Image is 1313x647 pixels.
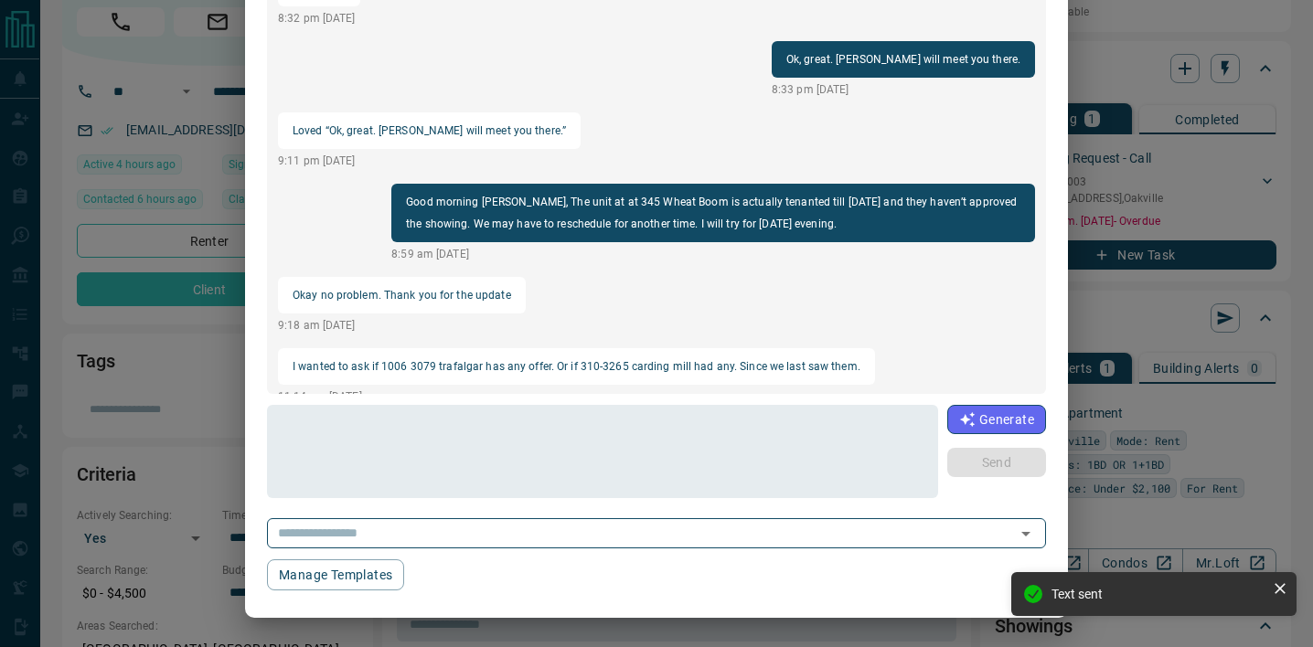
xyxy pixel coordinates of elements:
[1013,521,1039,546] button: Open
[278,153,581,169] p: 9:11 pm [DATE]
[293,284,511,306] p: Okay no problem. Thank you for the update
[267,559,404,590] button: Manage Templates
[786,48,1020,70] p: Ok, great. [PERSON_NAME] will meet you there.
[278,388,875,405] p: 11:14 am [DATE]
[278,317,526,334] p: 9:18 am [DATE]
[293,355,860,377] p: I wanted to ask if 1006 3079 trafalgar has any offer. Or if 310-3265 carding mill had any. Since ...
[406,191,1020,235] p: Good morning [PERSON_NAME], The unit at at 345 Wheat Boom is actually tenanted till [DATE] and th...
[947,405,1046,434] button: Generate
[391,246,1035,262] p: 8:59 am [DATE]
[278,10,360,27] p: 8:32 pm [DATE]
[1051,587,1265,601] div: Text sent
[772,81,1035,98] p: 8:33 pm [DATE]
[293,120,566,142] p: Loved “Ok, great. [PERSON_NAME] will meet you there.”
